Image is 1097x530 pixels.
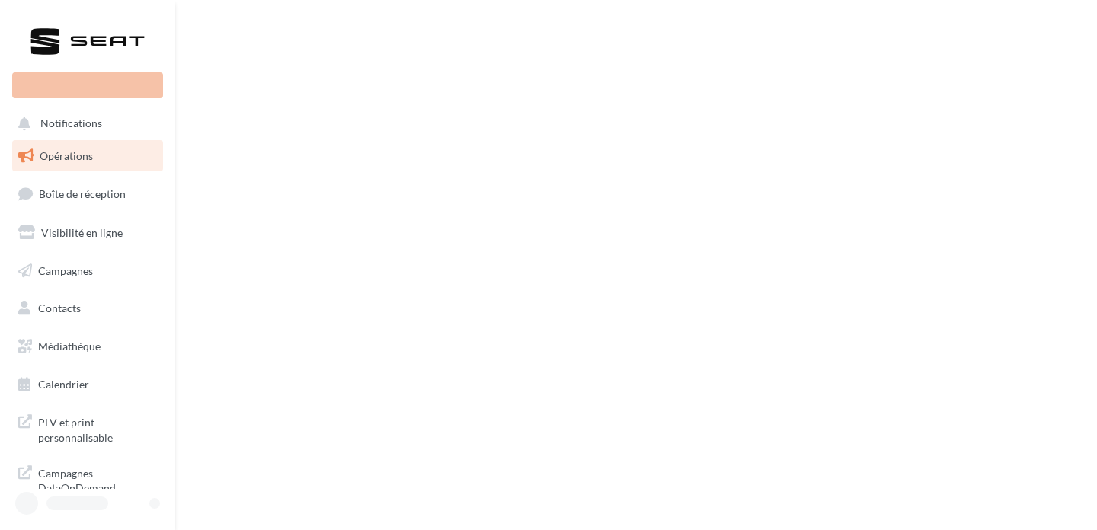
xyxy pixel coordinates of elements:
span: Campagnes [38,263,93,276]
div: Nouvelle campagne [12,72,163,98]
span: Contacts [38,302,81,314]
span: Boîte de réception [39,187,126,200]
span: Médiathèque [38,340,101,353]
a: Contacts [9,292,166,324]
span: Calendrier [38,378,89,391]
a: Calendrier [9,369,166,401]
a: Campagnes DataOnDemand [9,457,166,502]
a: Médiathèque [9,330,166,362]
a: Campagnes [9,255,166,287]
a: PLV et print personnalisable [9,406,166,451]
a: Opérations [9,140,166,172]
span: Campagnes DataOnDemand [38,463,157,496]
span: PLV et print personnalisable [38,412,157,445]
a: Boîte de réception [9,177,166,210]
span: Notifications [40,117,102,130]
span: Opérations [40,149,93,162]
span: Visibilité en ligne [41,226,123,239]
a: Visibilité en ligne [9,217,166,249]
